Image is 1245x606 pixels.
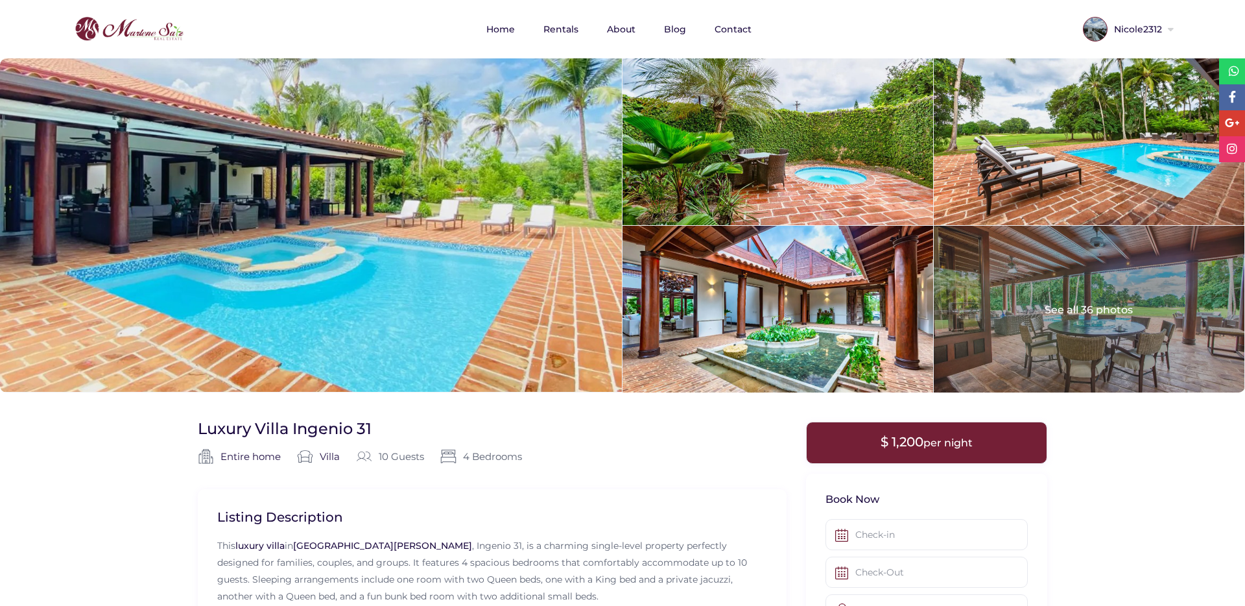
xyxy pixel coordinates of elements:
h1: Luxury Villa Ingenio 31 [198,418,372,439]
span: 4 Bedrooms [440,448,522,465]
input: Check-in [825,519,1028,550]
a: Entire home [220,450,281,464]
span: per night [923,437,973,449]
input: Check-Out [825,557,1028,588]
span: Nicole2312 [1108,25,1165,34]
img: logo [71,14,187,45]
a: Villa [320,450,340,464]
h3: Book Now [825,493,1028,507]
a: [GEOGRAPHIC_DATA][PERSON_NAME] [293,540,472,551]
div: $ 1,200 [806,422,1047,463]
a: luxury villa [235,540,285,551]
h2: Listing Description [217,509,767,526]
div: 10 Guests [356,448,424,465]
p: This in , Ingenio 31, is a charming single-level property perfectly designed for families, couple... [217,535,767,605]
